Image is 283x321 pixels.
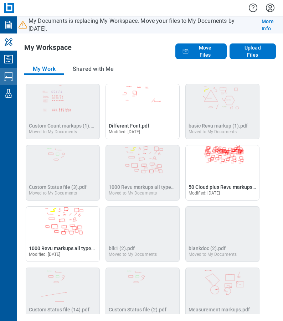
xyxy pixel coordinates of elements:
span: Move Files [192,44,217,58]
a: Moved to My Documents [29,184,87,196]
img: Measurement markups.pdf [186,268,259,302]
a: Moved to My Documents [109,184,190,196]
span: 1000 Revu markups all types (1).pdf [109,184,190,190]
a: Moved to My Documents [29,123,98,134]
span: blankdoc (2).pdf [189,245,226,251]
div: Moved to My Documents [29,313,89,318]
span: blk1 (2).pdf [109,245,135,251]
div: Open 1000 Revu markups all types.pdf in Editor [26,206,100,262]
div: 1000 Revu markups all types (1).pdf [106,145,180,201]
div: Moved to My Documents [109,252,157,257]
span: Modified: [DATE] [29,252,61,257]
a: Moved to My Documents [189,307,250,318]
svg: My Workspace [3,36,14,48]
img: Custom Status file (3).pdf [26,145,99,180]
img: Custom Count markups (1).pdf [26,84,99,118]
a: More Info [262,18,283,32]
img: Custom Status file (2).pdf [106,268,179,302]
p: My Documents is replacing My Workspace. Move your files to My Documents by [DATE]. [29,17,245,33]
div: blk1 (2).pdf [106,206,180,262]
a: Moved to My Documents [189,245,237,257]
a: Moved to My Documents [109,245,157,257]
span: Measurement markups.pdf [189,307,250,312]
div: basic Revu markup (1).pdf [185,84,259,139]
img: Different Font.pdf [106,84,179,118]
h1: My Workspace [24,43,72,55]
span: Custom Status file (14).pdf [29,307,89,312]
a: Moved to My Documents [109,307,166,318]
a: Moved to My Documents [189,123,248,134]
div: Moved to My Documents [189,252,237,257]
svg: Labs [3,88,14,99]
svg: Documents [3,19,14,31]
button: Upload Files [230,43,276,59]
div: Moved to My Documents [189,129,248,134]
img: basic Revu markup (1).pdf [186,84,259,118]
svg: Studio Projects [3,53,14,65]
div: blankdoc (2).pdf [185,206,259,262]
img: 1000 Revu markups all types (1).pdf [106,145,179,180]
span: basic Revu markup (1).pdf [189,123,248,129]
div: Open 50 Cloud plus Revu markups.pdf in Editor [185,145,259,201]
div: Open Different Font.pdf in Editor [106,84,180,139]
span: Different Font.pdf [109,123,149,129]
svg: Studio Sessions [3,71,14,82]
img: Custom Status file (14).pdf [26,268,99,302]
div: Custom Count markups (1).pdf [26,84,100,139]
div: Custom Status file (3).pdf [26,145,100,201]
img: 50 Cloud plus Revu markups.pdf [186,145,259,180]
div: Moved to My Documents [109,313,166,318]
button: My Work [24,63,64,75]
button: Move Files [175,43,227,59]
span: Custom Count markups (1).pdf [29,123,98,129]
span: Custom Status file (3).pdf [29,184,87,190]
div: Moved to My Documents [109,191,169,196]
span: Modified: [DATE] [109,129,140,134]
span: 50 Cloud plus Revu markups.pdf [189,184,261,190]
button: Shared with Me [64,63,122,75]
img: 1000 Revu markups all types.pdf [26,207,99,241]
span: Modified: [DATE] [189,191,220,196]
div: Moved to My Documents [29,191,87,196]
span: Custom Status file (2).pdf [109,307,166,312]
img: blk1 (2).pdf [106,207,179,241]
div: Moved to My Documents [189,313,248,318]
button: Settings [264,2,276,14]
span: 1000 Revu markups all types.pdf [29,245,103,251]
img: blankdoc (2).pdf [186,207,259,241]
div: Moved to My Documents [29,129,89,134]
a: Moved to My Documents [29,307,89,318]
